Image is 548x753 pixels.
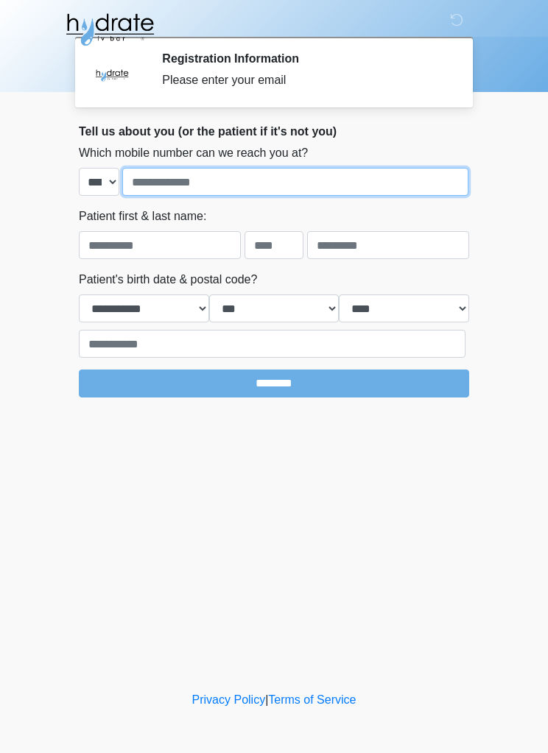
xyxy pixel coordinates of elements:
a: | [265,693,268,706]
label: Patient's birth date & postal code? [79,271,257,289]
h2: Tell us about you (or the patient if it's not you) [79,124,469,138]
div: Please enter your email [162,71,447,89]
a: Privacy Policy [192,693,266,706]
label: Which mobile number can we reach you at? [79,144,308,162]
img: Hydrate IV Bar - Glendale Logo [64,11,155,48]
img: Agent Avatar [90,52,134,96]
label: Patient first & last name: [79,208,206,225]
a: Terms of Service [268,693,356,706]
